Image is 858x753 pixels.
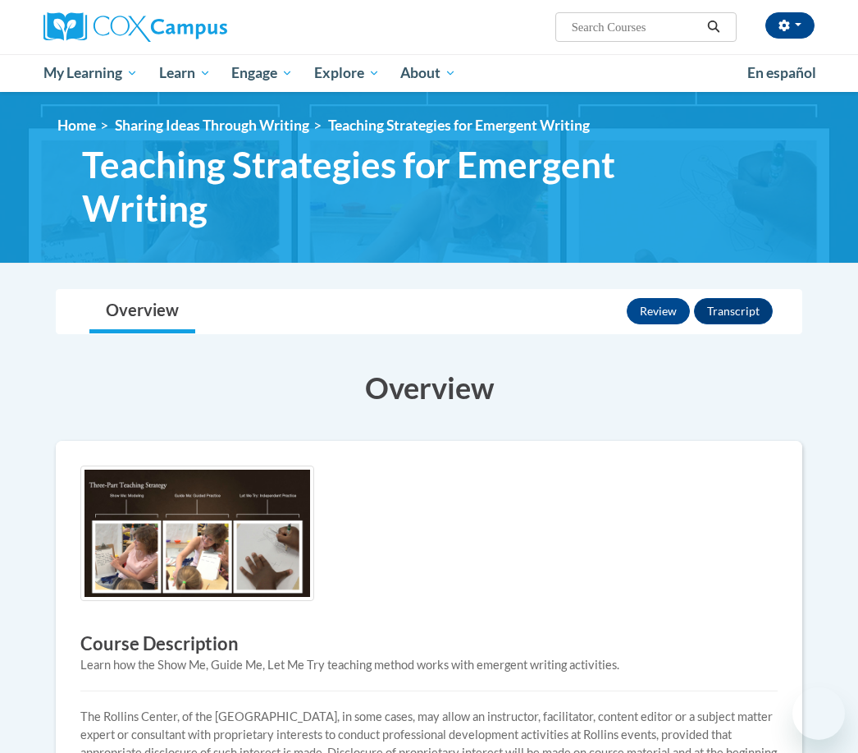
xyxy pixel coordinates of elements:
span: Teaching Strategies for Emergent Writing [328,117,590,134]
span: My Learning [43,63,138,83]
a: Engage [221,54,303,92]
a: Home [57,117,96,134]
a: Learn [148,54,221,92]
button: Review [627,298,690,324]
a: Overview [89,290,195,333]
img: Cox Campus [43,12,227,42]
a: My Learning [33,54,148,92]
div: Learn how the Show Me, Guide Me, Let Me Try teaching method works with emergent writing activities. [80,656,778,674]
span: Teaching Strategies for Emergent Writing [82,143,636,230]
span: About [400,63,456,83]
span: Learn [159,63,211,83]
a: En español [737,56,827,90]
img: Course logo image [80,466,314,601]
button: Search [701,17,726,37]
a: Cox Campus [43,12,284,42]
input: Search Courses [570,17,701,37]
button: Account Settings [765,12,815,39]
span: Explore [314,63,380,83]
div: Main menu [31,54,827,92]
h3: Overview [56,367,802,408]
span: Engage [231,63,293,83]
a: Explore [303,54,390,92]
button: Transcript [694,298,773,324]
iframe: Button to launch messaging window [792,687,845,740]
a: About [390,54,468,92]
a: Sharing Ideas Through Writing [115,117,309,134]
span: En español [747,64,816,81]
h3: Course Description [80,631,778,657]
